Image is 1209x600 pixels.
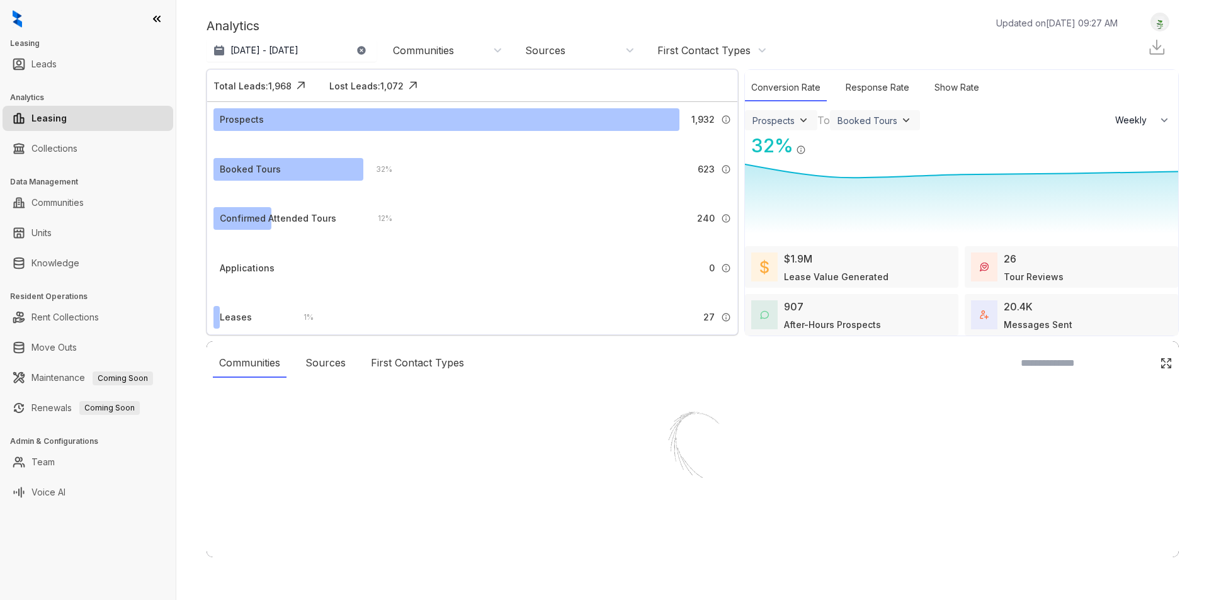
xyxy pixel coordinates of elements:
[213,79,292,93] div: Total Leads: 1,968
[230,44,298,57] p: [DATE] - [DATE]
[839,74,916,101] div: Response Rate
[784,270,888,283] div: Lease Value Generated
[1147,38,1166,57] img: Download
[31,136,77,161] a: Collections
[806,133,825,152] img: Click Icon
[207,39,377,62] button: [DATE] - [DATE]
[796,145,806,155] img: Info
[837,115,897,126] div: Booked Tours
[709,261,715,275] span: 0
[996,16,1118,30] p: Updated on [DATE] 09:27 AM
[525,43,565,57] div: Sources
[1004,270,1064,283] div: Tour Reviews
[817,113,830,128] div: To
[31,480,65,505] a: Voice AI
[1151,16,1169,29] img: UserAvatar
[745,74,827,101] div: Conversion Rate
[3,305,173,330] li: Rent Collections
[721,263,731,273] img: Info
[721,312,731,322] img: Info
[404,76,423,95] img: Click Icon
[220,310,252,324] div: Leases
[13,10,22,28] img: logo
[31,52,57,77] a: Leads
[31,190,84,215] a: Communities
[31,395,140,421] a: RenewalsComing Soon
[31,220,52,246] a: Units
[220,212,336,225] div: Confirmed Attended Tours
[797,114,810,127] img: ViewFilterArrow
[721,115,731,125] img: Info
[721,164,731,174] img: Info
[1160,357,1172,370] img: Click Icon
[3,106,173,131] li: Leasing
[363,162,392,176] div: 32 %
[3,450,173,475] li: Team
[900,114,912,127] img: ViewFilterArrow
[1004,251,1016,266] div: 26
[784,251,812,266] div: $1.9M
[393,43,454,57] div: Communities
[3,335,173,360] li: Move Outs
[79,401,140,415] span: Coming Soon
[760,259,769,275] img: LeaseValue
[3,395,173,421] li: Renewals
[292,76,310,95] img: Click Icon
[1004,299,1033,314] div: 20.4K
[1004,318,1072,331] div: Messages Sent
[31,335,77,360] a: Move Outs
[220,113,264,127] div: Prospects
[3,365,173,390] li: Maintenance
[213,349,287,378] div: Communities
[630,385,756,511] img: Loader
[31,251,79,276] a: Knowledge
[760,310,769,320] img: AfterHoursConversations
[31,305,99,330] a: Rent Collections
[745,132,793,160] div: 32 %
[980,263,989,271] img: TourReviews
[329,79,404,93] div: Lost Leads: 1,072
[698,162,715,176] span: 623
[10,38,176,49] h3: Leasing
[31,106,67,131] a: Leasing
[721,213,731,224] img: Info
[365,349,470,378] div: First Contact Types
[691,113,715,127] span: 1,932
[93,371,153,385] span: Coming Soon
[220,261,275,275] div: Applications
[10,176,176,188] h3: Data Management
[3,251,173,276] li: Knowledge
[365,212,392,225] div: 12 %
[703,310,715,324] span: 27
[697,212,715,225] span: 240
[31,450,55,475] a: Team
[784,318,881,331] div: After-Hours Prospects
[291,310,314,324] div: 1 %
[3,52,173,77] li: Leads
[3,190,173,215] li: Communities
[10,291,176,302] h3: Resident Operations
[10,436,176,447] h3: Admin & Configurations
[3,220,173,246] li: Units
[657,43,751,57] div: First Contact Types
[3,136,173,161] li: Collections
[1133,358,1144,368] img: SearchIcon
[784,299,803,314] div: 907
[671,511,715,524] div: Loading...
[928,74,985,101] div: Show Rate
[1115,114,1154,127] span: Weekly
[1108,109,1178,132] button: Weekly
[980,310,989,319] img: TotalFum
[299,349,352,378] div: Sources
[3,480,173,505] li: Voice AI
[220,162,281,176] div: Booked Tours
[752,115,795,126] div: Prospects
[10,92,176,103] h3: Analytics
[207,16,259,35] p: Analytics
